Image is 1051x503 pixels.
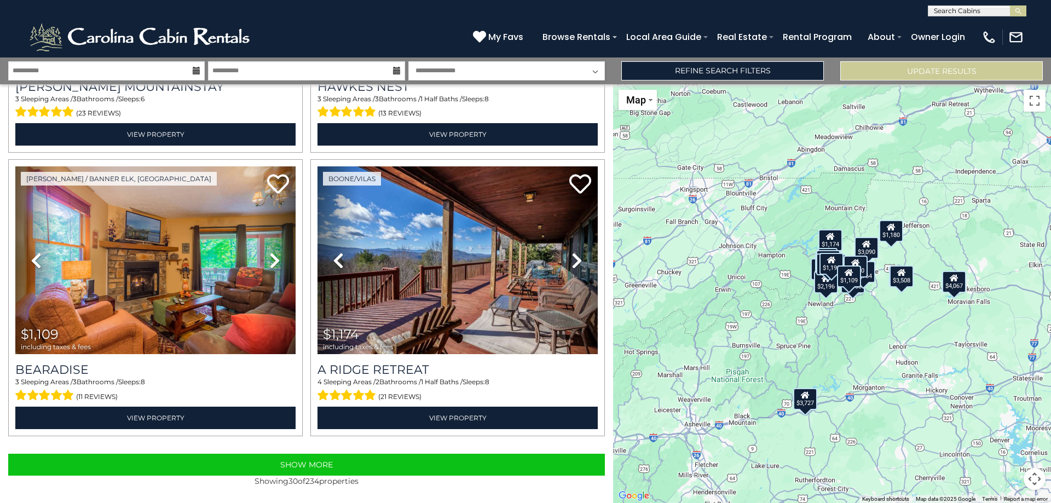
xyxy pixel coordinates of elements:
[420,95,462,103] span: 1 Half Baths /
[1024,90,1046,112] button: Toggle fullscreen view
[76,106,121,120] span: (23 reviews)
[15,94,296,120] div: Sleeping Areas / Bathrooms / Sleeps:
[21,343,91,350] span: including taxes & fees
[15,378,19,386] span: 3
[916,496,975,502] span: Map data ©2025 Google
[818,247,838,269] div: $910
[15,79,296,94] h3: Lei Lei Mountainstay
[15,362,296,377] a: Bearadise
[890,265,914,287] div: $3,508
[982,496,997,502] a: Terms
[879,219,903,241] div: $1,180
[376,378,379,386] span: 2
[537,27,616,47] a: Browse Rentals
[1004,496,1048,502] a: Report a map error
[862,27,900,47] a: About
[317,95,321,103] span: 3
[73,378,77,386] span: 3
[854,236,879,258] div: $3,090
[15,407,296,429] a: View Property
[484,95,489,103] span: 8
[1008,30,1024,45] img: mail-regular-white.png
[421,378,463,386] span: 1 Half Baths /
[288,476,298,486] span: 30
[15,95,19,103] span: 3
[616,489,652,503] img: Google
[616,489,652,503] a: Open this area in Google Maps (opens a new window)
[15,123,296,146] a: View Property
[621,61,824,80] a: Refine Search Filters
[21,326,59,342] span: $1,109
[15,166,296,354] img: thumbnail_163264067.jpeg
[1024,468,1046,490] button: Map camera controls
[942,270,966,292] div: $4,067
[793,388,817,409] div: $3,727
[626,94,646,106] span: Map
[844,256,868,277] div: $2,720
[76,390,118,404] span: (11 reviews)
[8,476,605,487] p: Showing of properties
[141,95,145,103] span: 6
[811,258,835,280] div: $2,293
[485,378,489,386] span: 8
[819,252,844,274] div: $1,196
[981,30,997,45] img: phone-regular-white.png
[862,495,909,503] button: Keyboard shortcuts
[317,94,598,120] div: Sleeping Areas / Bathrooms / Sleeps:
[378,390,421,404] span: (21 reviews)
[8,454,605,476] button: Show More
[473,30,526,44] a: My Favs
[323,343,393,350] span: including taxes & fees
[816,253,840,275] div: $1,876
[267,173,289,196] a: Add to favorites
[27,21,255,54] img: White-1-2.png
[841,271,865,293] div: $2,108
[317,407,598,429] a: View Property
[15,377,296,403] div: Sleeping Areas / Bathrooms / Sleeps:
[621,27,707,47] a: Local Area Guide
[488,30,523,44] span: My Favs
[317,79,598,94] a: Hawkes Nest
[317,377,598,403] div: Sleeping Areas / Bathrooms / Sleeps:
[619,90,657,110] button: Change map style
[905,27,971,47] a: Owner Login
[818,229,842,251] div: $1,174
[851,261,875,282] div: $2,764
[815,251,839,273] div: $2,671
[73,95,77,103] span: 3
[317,378,322,386] span: 4
[21,172,217,186] a: [PERSON_NAME] / Banner Elk, [GEOGRAPHIC_DATA]
[305,476,319,486] span: 234
[141,378,145,386] span: 8
[378,106,421,120] span: (13 reviews)
[15,79,296,94] a: [PERSON_NAME] Mountainstay
[840,61,1043,80] button: Update Results
[317,123,598,146] a: View Property
[323,326,359,342] span: $1,174
[777,27,857,47] a: Rental Program
[816,250,840,271] div: $1,904
[323,172,381,186] a: Boone/Vilas
[569,173,591,196] a: Add to favorites
[317,362,598,377] a: A Ridge Retreat
[317,166,598,354] img: thumbnail_163269361.jpeg
[814,271,838,293] div: $2,196
[837,265,861,287] div: $1,109
[712,27,772,47] a: Real Estate
[375,95,379,103] span: 3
